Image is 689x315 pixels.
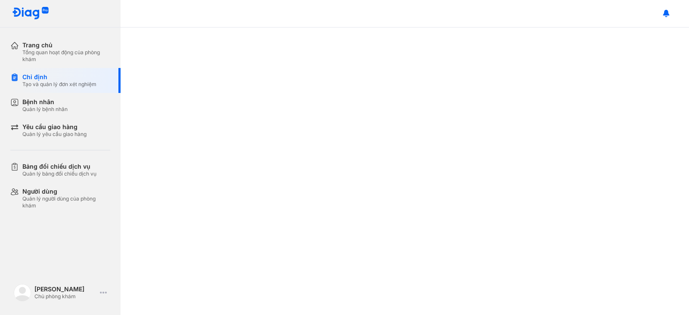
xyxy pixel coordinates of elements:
div: [PERSON_NAME] [34,285,96,293]
div: Tạo và quản lý đơn xét nghiệm [22,81,96,88]
img: logo [14,284,31,301]
div: Quản lý người dùng của phòng khám [22,195,110,209]
img: logo [12,7,49,20]
div: Quản lý bệnh nhân [22,106,68,113]
div: Người dùng [22,188,110,195]
div: Bệnh nhân [22,98,68,106]
div: Bảng đối chiếu dịch vụ [22,163,96,170]
div: Chỉ định [22,73,96,81]
div: Quản lý yêu cầu giao hàng [22,131,87,138]
div: Quản lý bảng đối chiếu dịch vụ [22,170,96,177]
div: Trang chủ [22,41,110,49]
div: Yêu cầu giao hàng [22,123,87,131]
div: Chủ phòng khám [34,293,96,300]
div: Tổng quan hoạt động của phòng khám [22,49,110,63]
